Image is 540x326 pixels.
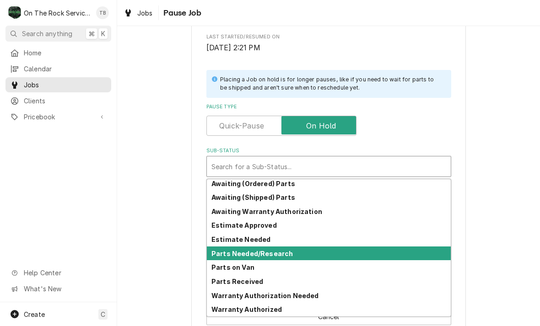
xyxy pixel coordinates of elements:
a: Home [5,45,111,60]
button: Cancel [206,308,451,325]
strong: Estimate Approved [211,221,277,229]
div: O [8,6,21,19]
span: K [101,29,105,38]
strong: Warranty Authorized [211,305,282,313]
label: Pause Type [206,103,451,111]
a: Jobs [5,77,111,92]
span: Last Started/Resumed On [206,33,451,41]
a: Jobs [120,5,157,21]
div: TB [96,6,109,19]
span: Help Center [24,268,106,278]
strong: Awaiting (Ordered) Parts [211,180,295,187]
strong: Awaiting Warranty Authorization [211,208,322,215]
div: Last Started/Resumed On [206,33,451,53]
span: Create [24,310,45,318]
strong: Parts Needed/Research [211,250,293,257]
label: Sub-Status [206,147,451,155]
span: Clients [24,96,107,106]
a: Go to What's New [5,281,111,296]
div: Todd Brady's Avatar [96,6,109,19]
span: ⌘ [88,29,95,38]
div: Sub-Status [206,147,451,177]
span: Jobs [137,8,153,18]
strong: Parts on Van [211,263,254,271]
span: Jobs [24,80,107,90]
span: Last Started/Resumed On [206,43,451,53]
strong: Awaiting (Shipped) Parts [211,193,295,201]
a: Calendar [5,61,111,76]
a: Go to Pricebook [5,109,111,124]
a: Clients [5,93,111,108]
button: Search anything⌘K [5,26,111,42]
span: C [101,310,105,319]
div: Pause Type [206,103,451,136]
span: Calendar [24,64,107,74]
strong: Estimate Needed [211,235,270,243]
a: Go to Help Center [5,265,111,280]
span: Pricebook [24,112,93,122]
span: Pause Job [161,7,201,19]
strong: Warranty Authorization Needed [211,292,319,299]
span: Search anything [22,29,72,38]
span: Home [24,48,107,58]
strong: Parts Received [211,278,263,285]
div: Placing a Job on hold is for longer pauses, like if you need to wait for parts to be shipped and ... [220,75,442,92]
div: On The Rock Services [24,8,91,18]
span: What's New [24,284,106,294]
span: [DATE] 2:21 PM [206,43,260,52]
div: On The Rock Services's Avatar [8,6,21,19]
